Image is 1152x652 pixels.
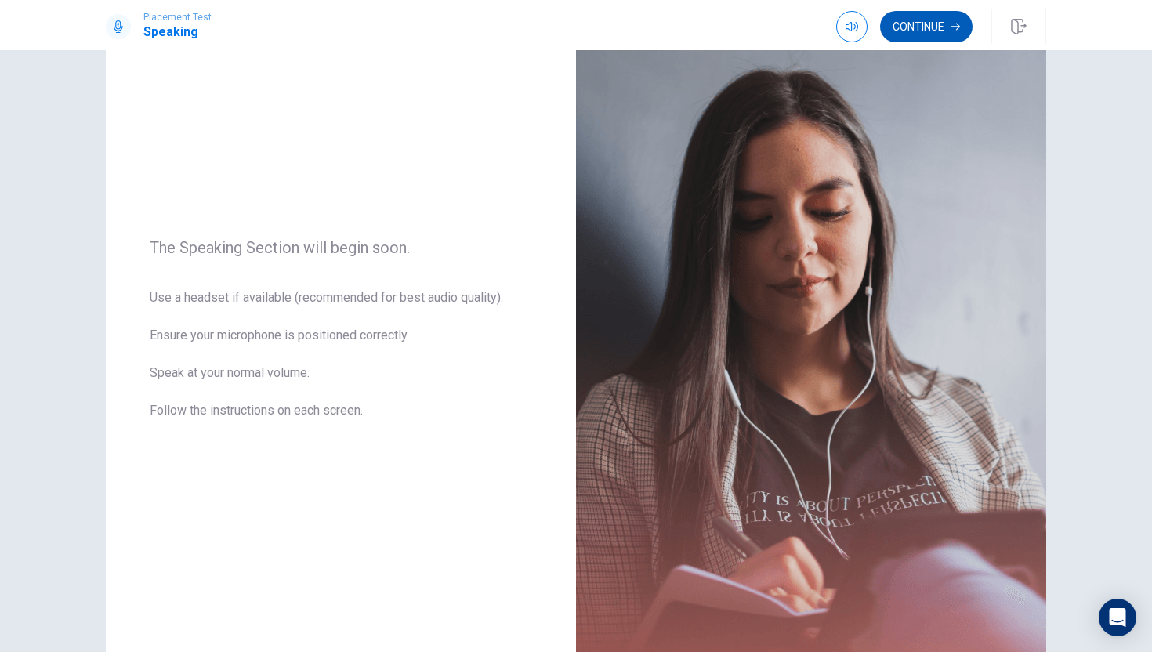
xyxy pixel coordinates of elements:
h1: Speaking [143,23,212,42]
span: The Speaking Section will begin soon. [150,238,532,257]
span: Placement Test [143,12,212,23]
span: Use a headset if available (recommended for best audio quality). Ensure your microphone is positi... [150,288,532,439]
button: Continue [880,11,973,42]
div: Open Intercom Messenger [1099,599,1136,636]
